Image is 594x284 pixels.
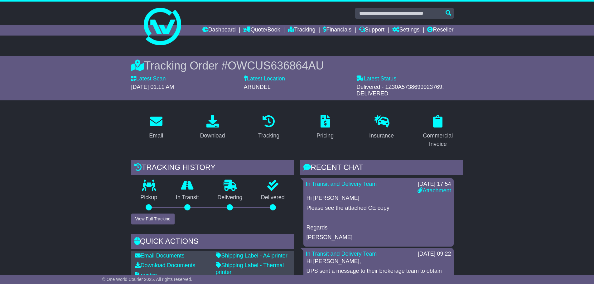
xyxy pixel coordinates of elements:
span: © One World Courier 2025. All rights reserved. [102,277,192,282]
a: Dashboard [202,25,236,36]
a: Support [359,25,384,36]
p: Please see the attached CE copy [307,205,451,212]
span: Delivered - 1Z30A5738699923769: DELIVERED [356,84,444,97]
a: In Transit and Delivery Team [306,181,377,187]
div: [DATE] 09:22 [418,251,451,258]
span: OWCUS636864AU [228,59,324,72]
a: Settings [392,25,420,36]
label: Latest Location [244,75,285,82]
p: Regards [307,224,451,231]
label: Latest Status [356,75,396,82]
a: Email [145,113,167,142]
p: Delivered [252,194,294,201]
a: Tracking [288,25,315,36]
label: Latest Scan [131,75,166,82]
p: Pickup [131,194,167,201]
div: Download [200,132,225,140]
p: [PERSON_NAME] [307,234,451,241]
a: Financials [323,25,351,36]
p: Hi [PERSON_NAME] [307,195,451,202]
div: RECENT CHAT [300,160,463,177]
div: Insurance [369,132,394,140]
div: Commercial Invoice [417,132,459,148]
a: Commercial Invoice [413,113,463,151]
p: UPS sent a message to their brokerage team to obtain the customs entry documents. [307,268,451,281]
div: [DATE] 17:54 [418,181,451,188]
a: Insurance [365,113,398,142]
a: Shipping Label - Thermal printer [216,262,284,275]
p: Delivering [208,194,252,201]
a: Attachment [418,187,451,194]
a: In Transit and Delivery Team [306,251,377,257]
button: View Full Tracking [131,214,175,224]
div: Tracking [258,132,279,140]
a: Shipping Label - A4 printer [216,253,287,259]
a: Download [196,113,229,142]
p: Hi [PERSON_NAME], [307,258,451,265]
div: Email [149,132,163,140]
a: Tracking [254,113,283,142]
span: ARUNDEL [244,84,271,90]
p: In Transit [167,194,208,201]
a: Reseller [427,25,453,36]
a: Quote/Book [243,25,280,36]
a: Email Documents [135,253,185,259]
a: Download Documents [135,262,196,268]
a: Invoice [135,272,157,278]
div: Tracking history [131,160,294,177]
div: Pricing [316,132,334,140]
div: Tracking Order # [131,59,463,72]
span: [DATE] 01:11 AM [131,84,174,90]
a: Pricing [312,113,338,142]
div: Quick Actions [131,234,294,251]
